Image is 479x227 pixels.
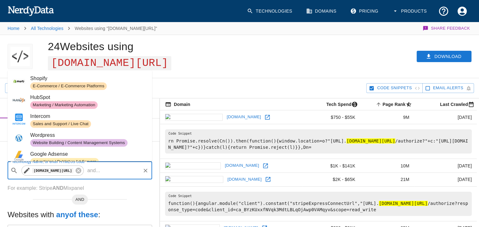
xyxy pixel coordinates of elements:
[31,26,63,31] a: All Technologies
[414,159,477,173] td: [DATE]
[8,184,152,192] p: For example: Stripe Mixpanel
[30,113,147,120] span: Intercom
[448,185,471,209] iframe: Drift Widget Chat Controller
[141,166,150,175] button: Clear
[48,56,171,70] span: [DOMAIN_NAME][URL]
[56,210,98,219] b: any of these
[360,159,414,173] td: 10M
[30,75,147,82] span: Shopify
[374,101,414,108] span: A page popularity ranking based on a domain's backlinks. Smaller numbers signal more popular doma...
[263,175,273,184] a: Open crowdpic.com in new window
[75,25,157,32] p: Websites using "[DOMAIN_NAME][URL]"
[30,83,107,89] span: E-Commerce / E-Commerce Platforms
[8,210,152,220] h5: Websites with :
[30,140,128,146] span: Website Building / Content Management Systems
[379,201,427,206] hl: [DOMAIN_NAME][URL]
[10,44,30,69] img: "stripe.com/express/oauth" logo
[432,101,477,108] span: Most recent date this website was successfully crawled
[303,159,360,173] td: $1K - $141K
[8,22,157,35] nav: breadcrumb
[360,110,414,124] td: 9M
[48,40,171,68] h1: 24 Websites using
[377,84,412,92] span: Hide Code Snippets
[30,159,99,165] span: Advertising / Publisher Ad Servers
[261,161,270,171] a: Open homads.com in new window
[360,172,414,186] td: 21M
[422,83,474,93] button: Get email alerts with newly found website results. Click to enable.
[30,102,98,108] span: Marketing / Marketing Automation
[52,185,63,191] b: AND
[303,110,360,124] td: $750 - $55K
[263,113,272,122] a: Open reacher.email in new window
[388,2,432,20] button: Products
[226,175,263,184] a: [DOMAIN_NAME]
[417,51,471,62] button: Download
[303,172,360,186] td: $2K - $65K
[346,2,383,20] a: Pricing
[433,84,463,92] span: Get email alerts with newly found website results. Click to enable.
[32,168,73,173] code: [DOMAIN_NAME][URL]
[21,166,84,176] div: [DOMAIN_NAME][URL]
[165,162,221,169] img: homads.com icon
[453,2,471,20] button: Account Settings
[165,101,190,108] span: The registered domain name (i.e. "nerdydata.com").
[30,94,147,101] span: HubSpot
[8,26,20,31] a: Home
[414,172,477,186] td: [DATE]
[5,83,48,93] button: Hide Search
[302,2,341,20] a: Domains
[225,112,263,122] a: [DOMAIN_NAME]
[165,129,472,154] pre: rn Promise.resolve(Cn()).then(function(){window.location=o?"[URL]. /authorize?"+c:"[URL][DOMAIN_N...
[8,4,54,17] img: NerdyData.com
[30,150,147,158] span: Google Adsense
[30,121,91,127] span: Sales and Support / Live Chat
[12,159,85,164] label: Technology Name, or enter HTML/JS code
[414,110,477,124] td: [DATE]
[30,131,147,139] span: Wordpress
[165,192,472,216] pre: function(){angular.module("client").constant("stripeExpressConnectUrl","[URL]. /authorize?respons...
[318,101,360,108] span: The estimated minimum and maximum annual tech spend each webpage has, based on the free, freemium...
[434,2,453,20] button: Support and Documentation
[72,196,88,203] span: AND
[346,138,395,143] hl: [DOMAIN_NAME][URL]
[165,176,223,183] img: crowdpic.com icon
[243,2,297,20] a: Technologies
[422,22,471,35] button: Share Feedback
[223,161,261,171] a: [DOMAIN_NAME]
[165,114,223,121] img: reacher.email icon
[366,83,422,93] button: Hide Code Snippets
[85,167,103,174] p: and ...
